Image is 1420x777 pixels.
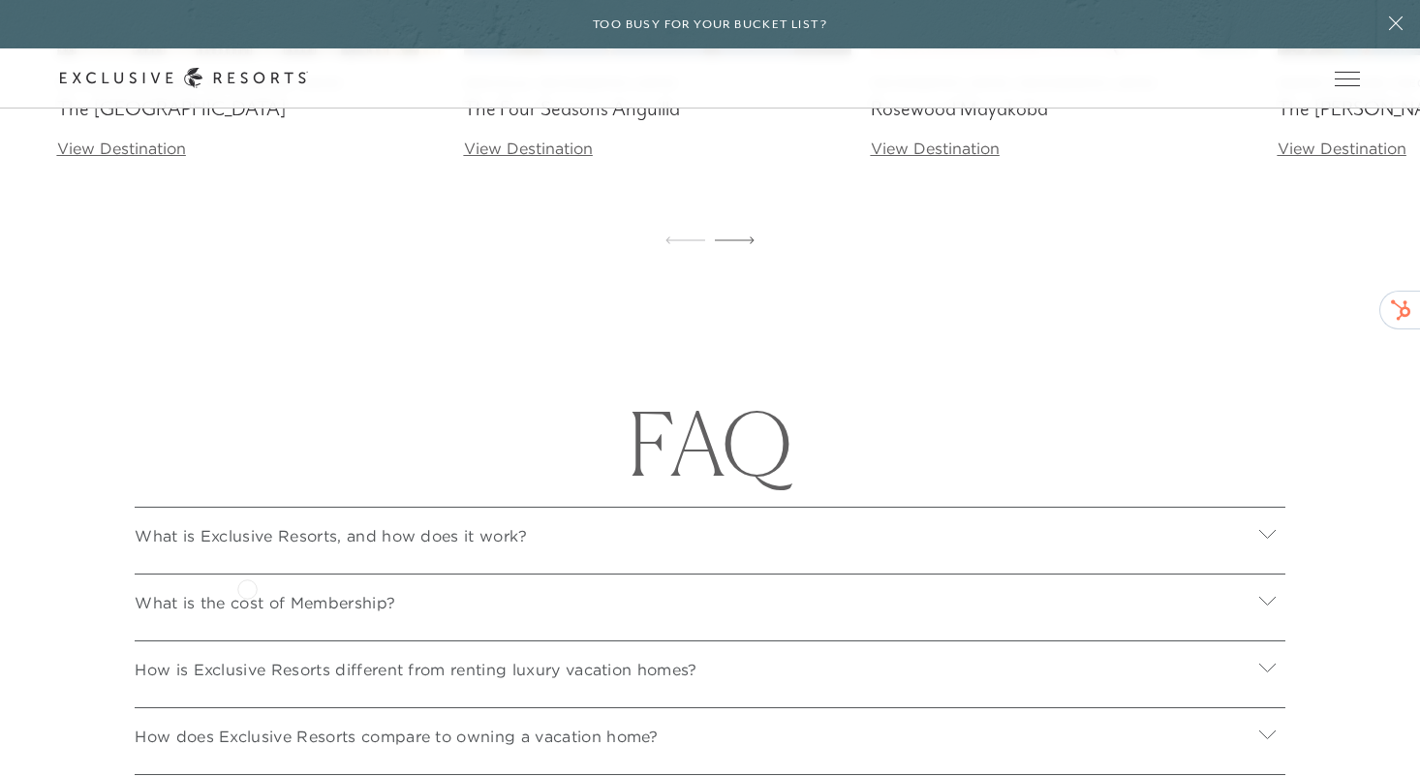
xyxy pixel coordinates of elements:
figcaption: The Four Seasons Anguilla [464,97,851,121]
button: Open navigation [1335,72,1360,85]
h6: Too busy for your bucket list? [593,16,827,34]
h1: FAQ [119,400,1301,487]
p: How is Exclusive Resorts different from renting luxury vacation homes? [135,658,696,681]
figcaption: Rosewood Mayakoba [871,97,1258,121]
a: View Destination [464,139,593,158]
a: View Destination [871,139,1000,158]
p: What is Exclusive Resorts, and how does it work? [135,524,527,547]
figcaption: The [GEOGRAPHIC_DATA] [57,97,445,121]
p: What is the cost of Membership? [135,591,395,614]
a: View Destination [1278,139,1406,158]
a: View Destination [57,139,186,158]
p: How does Exclusive Resorts compare to owning a vacation home? [135,725,659,748]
